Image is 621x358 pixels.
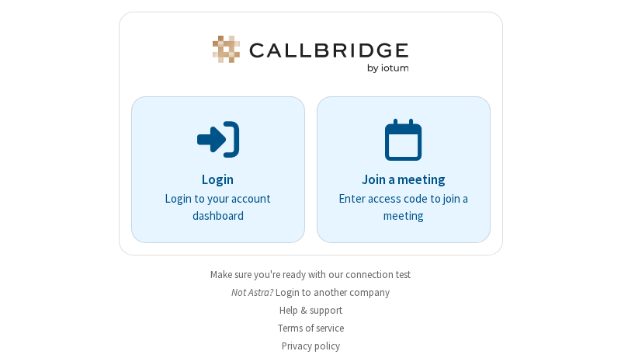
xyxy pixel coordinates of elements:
[210,36,411,73] img: Astra
[210,268,411,281] a: Make sure you're ready with our connection test
[119,285,503,300] li: Not Astra?
[278,322,344,335] a: Terms of service
[338,170,469,190] p: Join a meeting
[338,189,469,224] p: Enter access code to join a meeting
[282,339,340,353] a: Privacy policy
[131,96,305,243] button: LoginLogin to your account dashboard
[153,189,283,224] p: Login to your account dashboard
[276,285,390,300] button: Login to another company
[153,170,283,190] p: Login
[317,96,491,243] a: Join a meetingEnter access code to join a meeting
[279,304,342,317] a: Help & support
